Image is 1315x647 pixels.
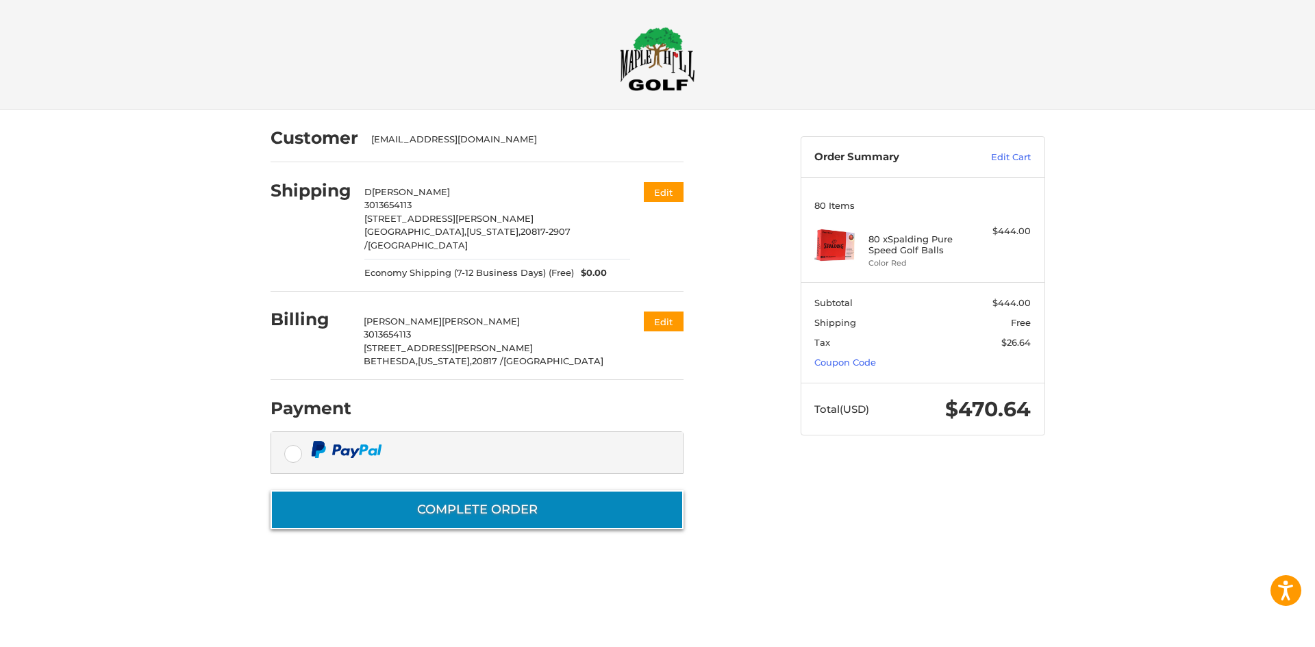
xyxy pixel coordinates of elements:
span: [US_STATE], [466,226,521,237]
h3: 80 Items [814,200,1031,211]
h4: 80 x Spalding Pure Speed Golf Balls [868,233,973,256]
button: Edit [644,182,684,202]
h2: Customer [271,127,358,149]
button: Complete order [271,490,684,529]
span: [GEOGRAPHIC_DATA] [503,355,603,366]
span: Tax [814,337,830,348]
span: [STREET_ADDRESS][PERSON_NAME] [364,342,533,353]
span: $470.64 [945,396,1031,422]
span: Economy Shipping (7-12 Business Days) (Free) [364,266,574,280]
div: $444.00 [977,225,1031,238]
img: PayPal icon [311,441,382,458]
img: Maple Hill Golf [620,27,695,91]
h2: Shipping [271,180,351,201]
h2: Payment [271,398,351,419]
span: Shipping [814,317,856,328]
button: Edit [644,312,684,331]
span: $0.00 [574,266,607,280]
span: 20817-2907 / [364,226,571,251]
span: [GEOGRAPHIC_DATA] [368,240,468,251]
span: Total (USD) [814,403,869,416]
a: Coupon Code [814,357,876,368]
span: [STREET_ADDRESS][PERSON_NAME] [364,213,534,224]
span: [US_STATE], [418,355,472,366]
div: [EMAIL_ADDRESS][DOMAIN_NAME] [371,133,670,147]
span: 3013654113 [364,199,412,210]
iframe: Google Customer Reviews [1202,610,1315,647]
span: [PERSON_NAME] [364,316,442,327]
span: Free [1011,317,1031,328]
span: D [364,186,372,197]
h3: Order Summary [814,151,962,164]
span: [PERSON_NAME] [442,316,520,327]
span: Subtotal [814,297,853,308]
span: [GEOGRAPHIC_DATA], [364,226,466,237]
h2: Billing [271,309,351,330]
span: 3013654113 [364,329,411,340]
span: [PERSON_NAME] [372,186,450,197]
span: $26.64 [1001,337,1031,348]
li: Color Red [868,257,973,269]
span: 20817 / [472,355,503,366]
span: $444.00 [992,297,1031,308]
span: BETHESDA, [364,355,418,366]
a: Edit Cart [962,151,1031,164]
